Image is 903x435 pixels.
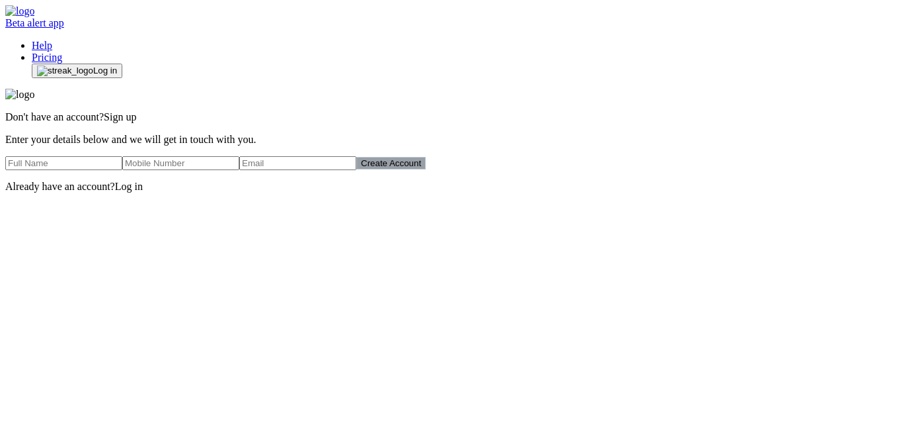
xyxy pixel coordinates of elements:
input: Full Name [5,156,122,170]
button: streak_logoLog in [32,64,122,78]
img: logo [5,5,34,17]
span: Log in [115,181,143,192]
button: Create Account [356,157,426,169]
p: Sign up [5,111,898,123]
a: Help [32,40,52,51]
input: Email [239,156,356,170]
span: Don't have an account? [5,111,104,122]
a: Pricing [32,52,62,63]
p: Already have an account? [5,181,898,193]
a: logoBeta alert app [5,17,898,29]
input: Mobile Number [122,156,239,170]
span: Log in [93,66,117,76]
span: Beta alert app [5,17,64,28]
p: Enter your details below and we will get in touch with you. [5,134,898,146]
img: logo [5,89,34,101]
img: streak_logo [37,66,93,76]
